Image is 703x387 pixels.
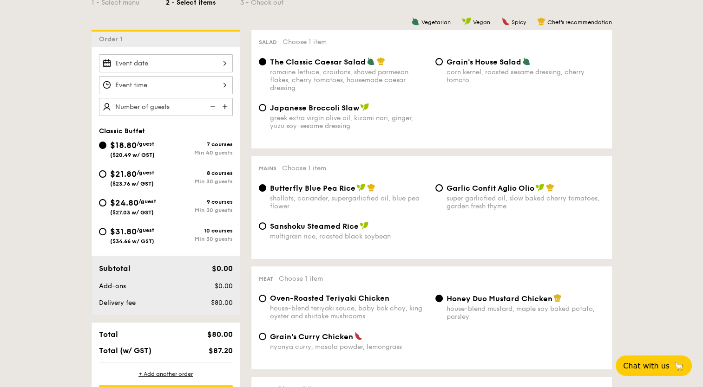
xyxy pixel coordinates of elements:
[259,39,277,45] span: Salad
[137,141,154,147] span: /guest
[166,170,233,176] div: 8 courses
[259,58,266,65] input: The Classic Caesar Saladromaine lettuce, croutons, shaved parmesan flakes, cherry tomatoes, house...
[279,275,323,283] span: Choose 1 item
[447,294,552,303] span: Honey Duo Mustard Chicken
[259,104,266,111] input: Japanese Broccoli Slawgreek extra virgin olive oil, kizami nori, ginger, yuzu soy-sesame dressing
[99,76,233,94] input: Event time
[110,198,138,208] span: $24.80
[166,141,233,148] div: 7 courses
[535,183,545,192] img: icon-vegan.f8ff3823.svg
[270,184,355,193] span: Butterfly Blue Pea Rice
[447,58,521,66] span: Grain's House Salad
[270,304,428,320] div: house-blend teriyaki sauce, baby bok choy, king oyster and shiitake mushrooms
[616,355,692,376] button: Chat with us🦙
[219,98,233,116] img: icon-add.58712e84.svg
[166,149,233,156] div: Min 40 guests
[411,17,420,26] img: icon-vegetarian.fe4039eb.svg
[99,142,106,149] input: $18.80/guest($20.49 w/ GST)7 coursesMin 40 guests
[99,370,233,378] div: + Add another order
[99,98,233,116] input: Number of guests
[270,103,359,112] span: Japanese Broccoli Slaw
[447,305,604,321] div: house-blend mustard, maple soy baked potato, parsley
[138,198,156,205] span: /guest
[166,227,233,234] div: 10 courses
[208,346,232,355] span: $87.20
[137,169,154,176] span: /guest
[435,58,443,65] input: Grain's House Saladcorn kernel, roasted sesame dressing, cherry tomato
[435,184,443,192] input: Garlic Confit Aglio Oliosuper garlicfied oil, slow baked cherry tomatoes, garden fresh thyme
[270,114,428,130] div: greek extra virgin olive oil, kizami nori, ginger, yuzu soy-sesame dressing
[205,98,219,116] img: icon-reduce.1d2dbef1.svg
[99,35,126,43] span: Order 1
[137,227,154,233] span: /guest
[211,264,232,273] span: $0.00
[270,58,366,66] span: The Classic Caesar Salad
[270,294,389,303] span: Oven-Roasted Teriyaki Chicken
[435,295,443,302] input: Honey Duo Mustard Chickenhouse-blend mustard, maple soy baked potato, parsley
[270,343,428,351] div: nyonya curry, masala powder, lemongrass
[377,57,385,65] img: icon-chef-hat.a58ddaea.svg
[673,361,684,371] span: 🦙
[367,183,375,192] img: icon-chef-hat.a58ddaea.svg
[473,19,490,26] span: Vegan
[447,194,604,210] div: super garlicfied oil, slow baked cherry tomatoes, garden fresh thyme
[283,38,327,46] span: Choose 1 item
[110,181,154,187] span: ($23.76 w/ GST)
[259,333,266,340] input: Grain's Curry Chickennyonya curry, masala powder, lemongrass
[210,299,232,307] span: $80.00
[447,68,604,84] div: corn kernel, roasted sesame dressing, cherry tomato
[99,330,118,339] span: Total
[99,127,145,135] span: Classic Buffet
[99,228,106,235] input: $31.80/guest($34.66 w/ GST)10 coursesMin 30 guests
[99,282,126,290] span: Add-ons
[99,54,233,72] input: Event date
[259,165,276,172] span: Mains
[99,199,106,206] input: $24.80/guest($27.03 w/ GST)9 coursesMin 30 guests
[360,103,369,111] img: icon-vegan.f8ff3823.svg
[270,194,428,210] div: shallots, coriander, supergarlicfied oil, blue pea flower
[282,164,326,172] span: Choose 1 item
[99,346,151,355] span: Total (w/ GST)
[270,232,428,240] div: multigrain rice, roasted black soybean
[623,361,670,370] span: Chat with us
[537,17,545,26] img: icon-chef-hat.a58ddaea.svg
[110,209,154,216] span: ($27.03 w/ GST)
[99,299,136,307] span: Delivery fee
[553,294,562,302] img: icon-chef-hat.a58ddaea.svg
[421,19,451,26] span: Vegetarian
[166,207,233,213] div: Min 30 guests
[354,332,362,340] img: icon-spicy.37a8142b.svg
[546,183,554,192] img: icon-chef-hat.a58ddaea.svg
[259,295,266,302] input: Oven-Roasted Teriyaki Chickenhouse-blend teriyaki sauce, baby bok choy, king oyster and shiitake ...
[214,282,232,290] span: $0.00
[367,57,375,65] img: icon-vegetarian.fe4039eb.svg
[270,222,359,231] span: Sanshoku Steamed Rice
[207,330,232,339] span: $80.00
[512,19,526,26] span: Spicy
[270,68,428,92] div: romaine lettuce, croutons, shaved parmesan flakes, cherry tomatoes, housemade caesar dressing
[522,57,531,65] img: icon-vegetarian.fe4039eb.svg
[259,276,273,282] span: Meat
[501,17,510,26] img: icon-spicy.37a8142b.svg
[166,178,233,185] div: Min 30 guests
[99,264,131,273] span: Subtotal
[110,238,154,245] span: ($34.66 w/ GST)
[110,226,137,237] span: $31.80
[356,183,366,192] img: icon-vegan.f8ff3823.svg
[110,169,137,179] span: $21.80
[447,184,534,193] span: Garlic Confit Aglio Olio
[259,222,266,230] input: Sanshoku Steamed Ricemultigrain rice, roasted black soybean
[110,152,155,158] span: ($20.49 w/ GST)
[99,170,106,178] input: $21.80/guest($23.76 w/ GST)8 coursesMin 30 guests
[259,184,266,192] input: Butterfly Blue Pea Riceshallots, coriander, supergarlicfied oil, blue pea flower
[166,236,233,242] div: Min 30 guests
[166,199,233,205] div: 9 courses
[547,19,612,26] span: Chef's recommendation
[270,332,353,341] span: Grain's Curry Chicken
[110,140,137,150] span: $18.80
[360,221,369,230] img: icon-vegan.f8ff3823.svg
[462,17,471,26] img: icon-vegan.f8ff3823.svg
